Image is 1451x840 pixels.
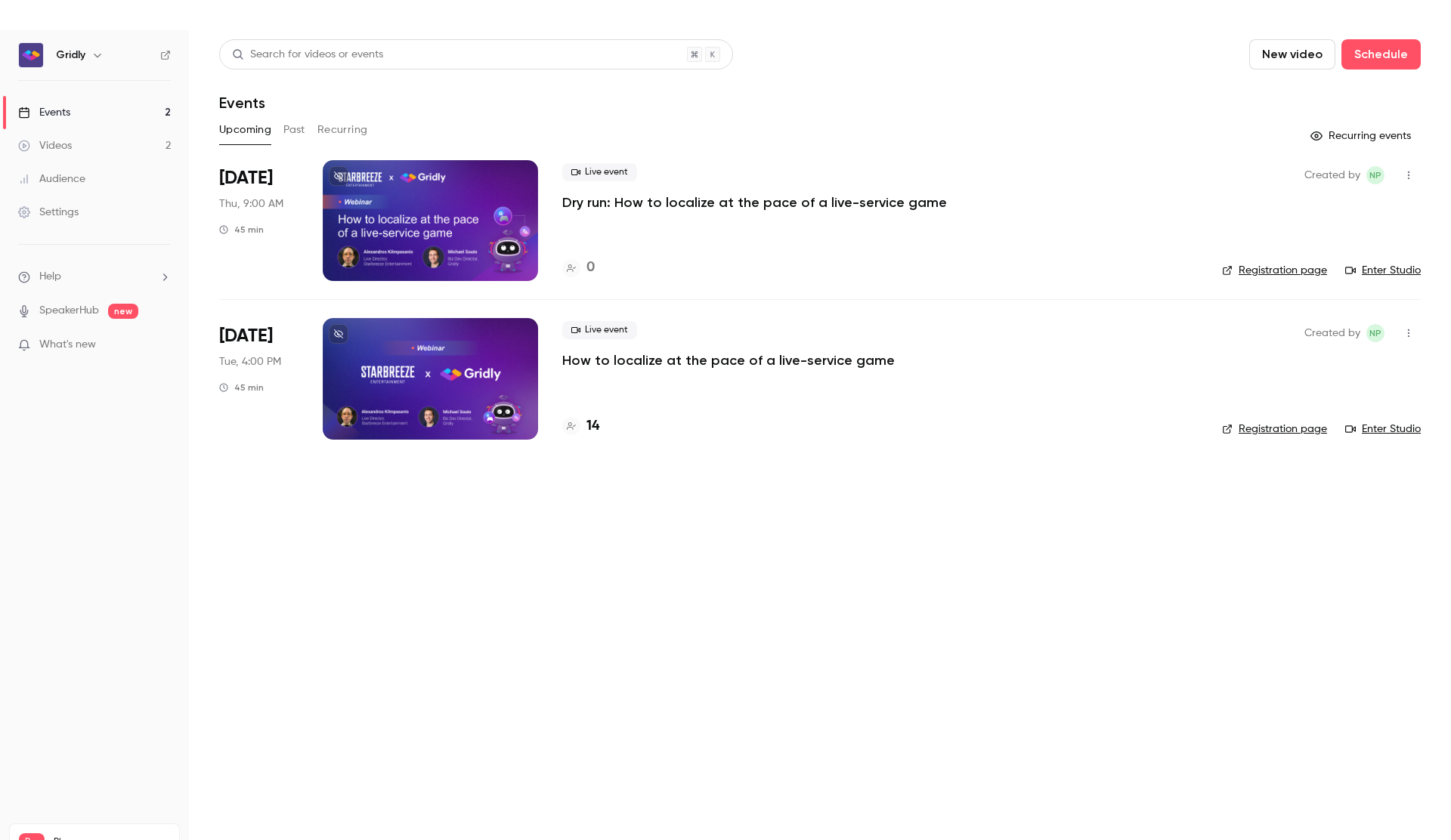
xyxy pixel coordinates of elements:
[562,193,947,212] a: Dry run: How to localize at the pace of a live-service game
[18,105,70,120] div: Events
[1369,324,1381,342] span: NP
[283,118,305,142] button: Past
[317,118,368,142] button: Recurring
[1341,39,1421,69] button: Schedule
[39,269,61,285] span: Help
[219,318,299,439] div: Sep 16 Tue, 4:00 PM (Europe/Stockholm)
[19,43,43,67] img: Gridly
[18,205,79,220] div: Settings
[1304,124,1421,148] button: Recurring events
[39,39,166,51] div: Domain: [DOMAIN_NAME]
[219,94,265,112] h1: Events
[219,118,271,142] button: Upcoming
[562,351,895,369] a: How to localize at the pace of a live-service game
[108,304,138,319] span: new
[562,163,637,181] span: Live event
[1345,422,1421,437] a: Enter Studio
[1304,166,1360,184] span: Created by
[18,171,85,187] div: Audience
[586,416,599,437] h4: 14
[1366,324,1384,342] span: Ngan Phan
[1345,263,1421,278] a: Enter Studio
[57,89,135,99] div: Domain Overview
[219,354,281,369] span: Tue, 4:00 PM
[219,160,299,281] div: Sep 11 Thu, 9:00 AM (Europe/Stockholm)
[1369,166,1381,184] span: NP
[562,321,637,339] span: Live event
[39,303,99,319] a: SpeakerHub
[39,337,96,353] span: What's new
[232,47,383,63] div: Search for videos or events
[41,88,53,100] img: tab_domain_overview_orange.svg
[219,324,273,348] span: [DATE]
[562,258,595,278] a: 0
[42,24,74,36] div: v 4.0.25
[1249,39,1335,69] button: New video
[24,39,36,51] img: website_grey.svg
[219,381,264,394] div: 45 min
[167,89,255,99] div: Keywords by Traffic
[24,24,36,36] img: logo_orange.svg
[219,196,283,212] span: Thu, 9:00 AM
[219,166,273,190] span: [DATE]
[1304,324,1360,342] span: Created by
[18,269,171,285] li: help-dropdown-opener
[18,138,72,153] div: Videos
[150,88,162,100] img: tab_keywords_by_traffic_grey.svg
[1366,166,1384,184] span: Ngan Phan
[219,224,264,236] div: 45 min
[1222,263,1327,278] a: Registration page
[1222,422,1327,437] a: Registration page
[562,416,599,437] a: 14
[586,258,595,278] h4: 0
[56,48,85,63] h6: Gridly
